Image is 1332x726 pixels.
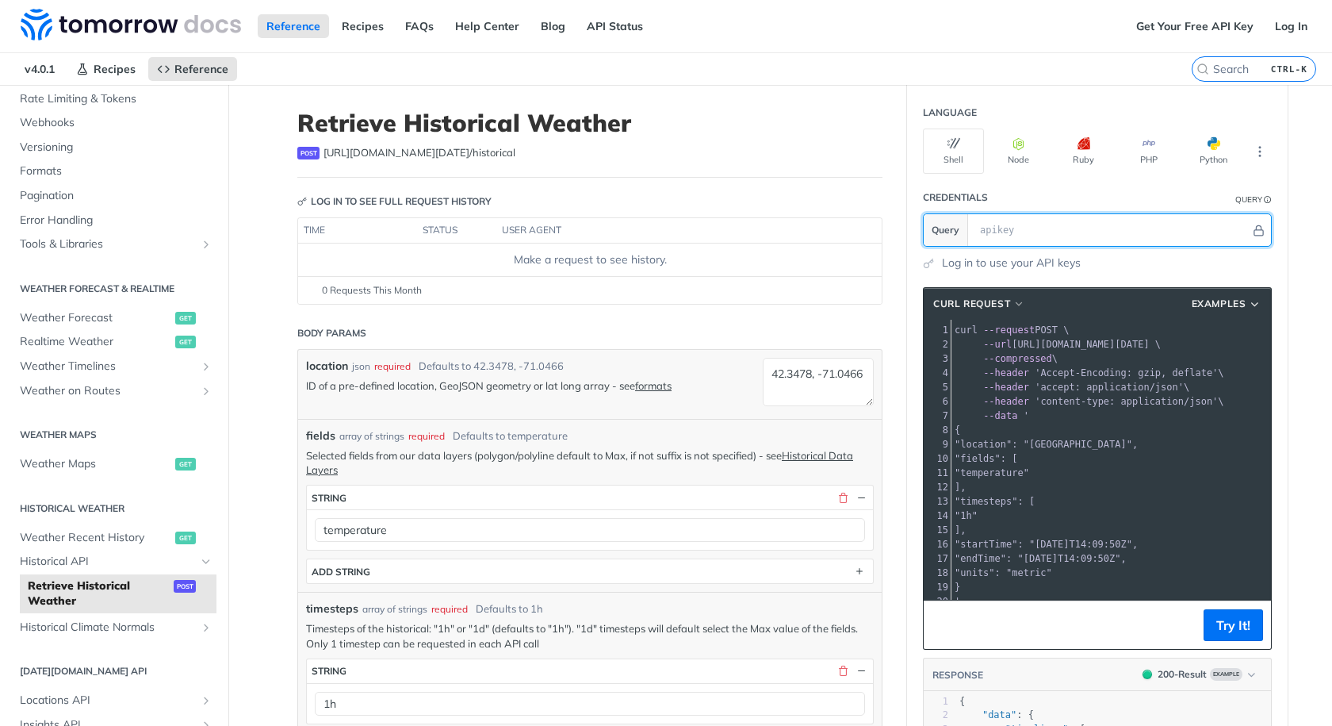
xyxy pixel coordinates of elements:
a: Reference [148,57,237,81]
span: \ [955,367,1224,378]
div: Body Params [297,326,366,340]
div: array of strings [362,602,427,617]
div: 14 [924,509,951,523]
span: Weather Maps [20,456,171,472]
a: Historical Data Layers [306,449,853,476]
span: Historical Climate Normals [20,620,196,636]
div: 8 [924,423,951,437]
div: 200 - Result [1158,667,1207,682]
span: "startTime": "[DATE]T14:09:50Z", [955,539,1138,550]
span: cURL Request [933,297,1010,311]
div: string [312,665,346,677]
button: Delete [836,490,850,505]
textarea: 42.3478, -71.0466 [763,358,874,406]
div: Defaults to temperature [453,428,568,444]
span: ], [955,524,966,536]
th: status [417,218,496,244]
button: cURL Request [928,296,1031,312]
span: 'Accept-Encoding: gzip, deflate' [1035,367,1218,378]
button: PHP [1118,129,1179,174]
span: { [955,424,960,436]
span: curl [955,325,978,336]
div: 15 [924,523,951,537]
button: Shell [923,129,984,174]
th: time [298,218,417,244]
a: Weather Forecastget [12,306,216,330]
span: \ [955,382,1189,393]
div: 19 [924,580,951,594]
span: --header [983,396,1029,407]
span: --request [983,325,1035,336]
span: Examples [1192,297,1246,311]
a: Error Handling [12,209,216,232]
button: Copy to clipboard [932,613,954,637]
i: Information [1264,196,1272,204]
button: Show subpages for Locations API [200,694,212,707]
a: Weather on RoutesShow subpages for Weather on Routes [12,379,216,403]
span: Webhooks [20,115,212,131]
a: Locations APIShow subpages for Locations API [12,689,216,713]
div: 16 [924,537,951,551]
span: ' [955,596,960,607]
div: required [374,359,411,374]
button: Ruby [1053,129,1114,174]
p: Timesteps of the historical: "1h" or "1d" (defaults to "1h"). "1d" timesteps will default select ... [306,621,874,650]
span: 0 Requests This Month [322,283,422,298]
a: Formats [12,159,216,183]
div: array of strings [339,429,404,444]
span: 'accept: application/json' [1035,382,1184,393]
span: { [959,696,965,707]
button: Try It! [1204,609,1263,641]
button: Hide [854,490,868,505]
a: Weather Mapsget [12,452,216,476]
span: "fields": [ [955,453,1017,464]
div: 11 [924,466,951,480]
span: "endTime": "[DATE]T14:09:50Z", [955,553,1127,564]
p: ID of a pre-defined location, GeoJSON geometry or lat long array - see [306,378,755,393]
h2: Weather Forecast & realtime [12,282,216,296]
div: 18 [924,566,951,580]
span: 200 [1143,670,1152,679]
button: string [307,486,873,509]
span: --compressed [983,353,1052,364]
a: Tools & LibrariesShow subpages for Tools & Libraries [12,232,216,256]
div: 3 [924,351,951,366]
a: formats [635,379,672,392]
div: Defaults to 42.3478, -71.0466 [419,359,564,375]
div: 9 [924,437,951,451]
div: Log in to see full request history [297,194,492,209]
h1: Retrieve Historical Weather [297,109,882,137]
span: fields [306,428,335,444]
button: 200200-ResultExample [1135,666,1263,682]
span: get [175,336,196,348]
h2: Weather Maps [12,428,216,442]
a: Pagination [12,184,216,208]
span: } [955,582,960,593]
div: 5 [924,380,951,394]
a: Log In [1266,14,1316,38]
div: 4 [924,366,951,380]
span: Tools & Libraries [20,236,196,252]
span: "1h" [955,510,978,521]
span: [URL][DOMAIN_NAME][DATE] \ [955,339,1161,350]
a: Help Center [446,14,528,38]
span: "location": "[GEOGRAPHIC_DATA]", [955,439,1138,450]
kbd: CTRL-K [1267,61,1311,77]
svg: More ellipsis [1253,144,1267,159]
a: Recipes [67,57,144,81]
span: --header [983,367,1029,378]
button: Hide [1250,222,1267,238]
span: Weather Forecast [20,310,171,326]
div: 1 [924,695,948,709]
span: 'content-type: application/json' [1035,396,1218,407]
span: : { [959,709,1034,720]
div: 2 [924,337,951,351]
span: Pagination [20,188,212,204]
span: Weather Recent History [20,530,171,546]
a: Weather Recent Historyget [12,526,216,550]
div: Credentials [923,190,988,205]
a: Historical Climate NormalsShow subpages for Historical Climate Normals [12,616,216,640]
span: Versioning [20,140,212,156]
a: Rate Limiting & Tokens [12,87,216,111]
a: FAQs [396,14,442,38]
